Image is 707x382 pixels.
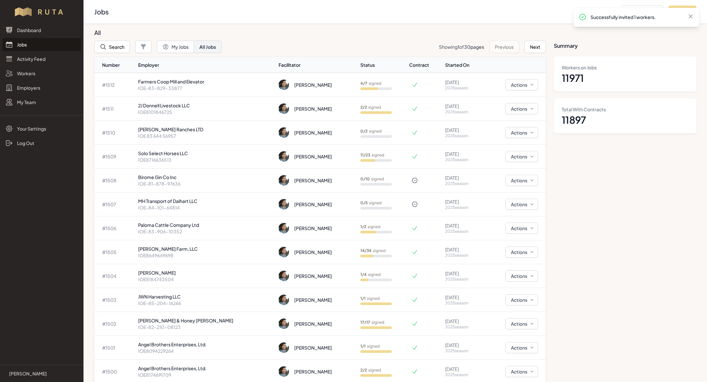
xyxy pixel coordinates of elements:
dt: Workers on Jobs [562,64,689,71]
p: Angel Brothers Enterprises, Ltd. [138,341,273,348]
div: [PERSON_NAME] [294,201,332,208]
th: Started On [443,57,484,73]
img: Workflow [14,7,70,17]
b: 0 / 5 [360,200,368,205]
button: My Jobs [157,41,194,53]
div: [PERSON_NAME] [294,153,332,160]
p: signed [360,344,380,349]
p: Showing of [439,44,484,50]
a: Your Settings [3,122,81,135]
a: Dashboard [3,24,81,37]
p: signed [360,296,380,301]
button: Add Employer [622,6,663,18]
p: 2025 season [445,324,481,330]
p: IOE8101846725 [138,109,273,115]
td: # 1509 [94,145,136,169]
th: Contract [409,57,443,73]
div: [PERSON_NAME] [294,225,332,231]
p: MH Transport of Dalhart LLC [138,198,273,204]
p: signed [360,320,384,325]
button: Actions [505,199,538,210]
button: Actions [505,103,538,114]
p: [DATE] [445,198,481,205]
p: signed [360,176,384,182]
p: IOE8649649698 [138,252,273,259]
p: JWN Harvesting LLC [138,293,273,300]
b: 4 / 7 [360,81,367,86]
b: 0 / 2 [360,129,368,134]
p: IOE-85-204-16266 [138,300,273,306]
p: IOE-81-878-97636 [138,180,273,187]
button: All Jobs [194,41,222,53]
h3: Summary [554,29,697,50]
div: [PERSON_NAME] [294,344,332,351]
b: 0 / 10 [360,176,370,181]
p: 2025 season [445,277,481,282]
button: Actions [505,79,538,90]
a: Jobs [3,38,81,51]
button: Actions [505,342,538,353]
h3: All [94,29,541,37]
button: Search [94,41,130,53]
p: 2025 season [445,348,481,354]
button: Actions [505,246,538,258]
button: Actions [505,366,538,377]
p: signed [360,248,386,253]
button: Actions [505,270,538,282]
div: [PERSON_NAME] [294,249,332,255]
p: signed [360,272,381,277]
div: [PERSON_NAME] [294,177,332,184]
p: [PERSON_NAME] Ranches LTD [138,126,273,133]
th: Employer [136,57,276,73]
span: 1 [458,44,459,50]
th: Status [358,57,409,73]
p: 2025 season [445,372,481,377]
td: # 1508 [94,169,136,192]
p: IOE-82-210-08123 [138,324,273,330]
td: # 1502 [94,312,136,336]
p: signed [360,153,384,158]
b: 17 / 17 [360,320,370,325]
div: [PERSON_NAME] [294,368,332,375]
td: # 1511 [94,97,136,121]
a: Log Out [3,136,81,150]
a: Activity Feed [3,52,81,65]
p: signed [360,224,380,229]
button: Actions [505,318,538,329]
p: 2025 season [445,300,481,306]
td: # 1510 [94,121,136,145]
td: # 1501 [94,336,136,360]
td: # 1505 [94,240,136,264]
b: 2 / 2 [360,105,367,110]
button: Actions [505,223,538,234]
p: IOE8094229264 [138,348,273,354]
b: 11 / 23 [360,153,370,157]
p: Paloma Cattle Company Ltd [138,222,273,228]
p: Successfully invited 1 workers. [590,14,682,20]
p: 2025 season [445,205,481,210]
td: # 1503 [94,288,136,312]
p: Birome Gin Co Inc [138,174,273,180]
p: [DATE] [445,174,481,181]
p: 2025 season [445,157,481,162]
span: 30 pages [464,44,484,50]
p: [DATE] [445,222,481,229]
p: [PERSON_NAME] & Honey [PERSON_NAME] [138,317,273,324]
p: Angel Brothers Enterprises, Ltd. [138,365,273,372]
h2: Jobs [94,7,616,16]
td: # 1504 [94,264,136,288]
p: signed [360,105,381,110]
p: IOE-83-906-10352 [138,228,273,235]
p: signed [360,129,382,134]
p: [DATE] [445,270,481,277]
p: [DATE] [445,151,481,157]
p: IOE8174691709 [138,372,273,378]
p: [DATE] [445,294,481,300]
div: [PERSON_NAME] [294,320,332,327]
dt: Total With Contracts [562,106,689,113]
b: 1 / 2 [360,224,366,229]
dd: 11897 [562,114,689,126]
p: 2025 season [445,85,481,91]
p: Farmers Coop Mill and Elevator [138,78,273,85]
button: Add Job [668,6,697,18]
